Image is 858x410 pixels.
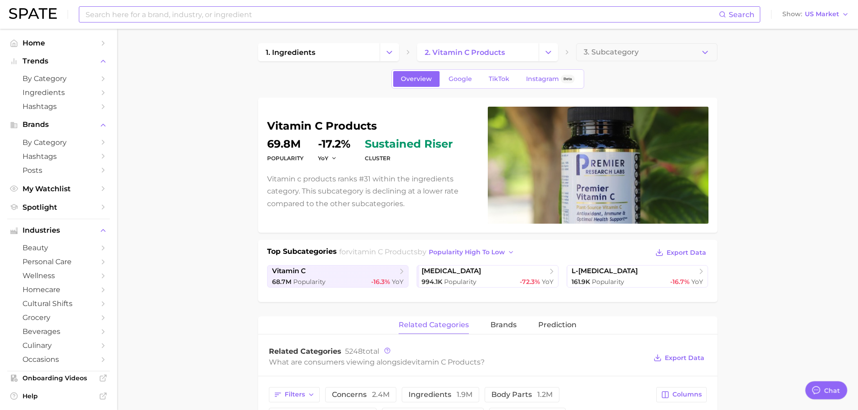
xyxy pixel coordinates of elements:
[491,391,553,398] span: body parts
[7,224,110,237] button: Industries
[339,248,517,256] span: for by
[7,269,110,283] a: wellness
[729,10,754,19] span: Search
[23,166,95,175] span: Posts
[441,71,480,87] a: Google
[23,102,95,111] span: Hashtags
[490,321,517,329] span: brands
[267,173,477,210] p: Vitamin c products ranks #31 within the ingredients category. This subcategory is declining at a ...
[7,99,110,113] a: Hashtags
[272,267,306,275] span: vitamin c
[7,36,110,50] a: Home
[449,75,472,83] span: Google
[401,75,432,83] span: Overview
[23,271,95,280] span: wellness
[371,278,390,286] span: -16.3%
[293,278,326,286] span: Popularity
[23,285,95,294] span: homecare
[563,75,572,83] span: Beta
[23,88,95,97] span: Ingredients
[7,311,110,324] a: grocery
[489,75,509,83] span: TikTok
[269,387,320,402] button: Filters
[380,43,399,61] button: Change Category
[7,182,110,196] a: My Watchlist
[349,248,418,256] span: vitamin c products
[318,154,337,162] button: YoY
[7,297,110,311] a: cultural shifts
[23,374,95,382] span: Onboarding Videos
[267,153,304,164] dt: Popularity
[23,243,95,252] span: beauty
[7,118,110,131] button: Brands
[572,278,590,286] span: 161.9k
[7,389,110,403] a: Help
[85,7,719,22] input: Search here for a brand, industry, or ingredient
[7,86,110,99] a: Ingredients
[409,391,472,398] span: ingredients
[7,163,110,177] a: Posts
[23,185,95,193] span: My Watchlist
[7,352,110,366] a: occasions
[425,48,505,57] span: 2. vitamin c products
[23,121,95,129] span: Brands
[372,390,390,399] span: 2.4m
[23,299,95,308] span: cultural shifts
[537,390,553,399] span: 1.2m
[427,246,517,258] button: popularity high to low
[23,341,95,350] span: culinary
[429,248,505,256] span: popularity high to low
[422,278,442,286] span: 994.1k
[518,71,582,87] a: InstagramBeta
[422,267,481,275] span: [MEDICAL_DATA]
[526,75,559,83] span: Instagram
[584,48,639,56] span: 3. Subcategory
[269,347,341,356] span: Related Categories
[444,278,477,286] span: Popularity
[258,43,380,61] a: 1. ingredients
[7,72,110,86] a: by Category
[7,255,110,269] a: personal care
[7,54,110,68] button: Trends
[691,278,703,286] span: YoY
[656,387,706,402] button: Columns
[365,139,453,149] span: sustained riser
[457,390,472,399] span: 1.9m
[23,152,95,161] span: Hashtags
[318,139,350,149] dd: -17.2%
[782,12,802,17] span: Show
[520,278,540,286] span: -72.3%
[23,57,95,65] span: Trends
[651,351,706,364] button: Export Data
[542,278,554,286] span: YoY
[665,354,704,362] span: Export Data
[392,278,404,286] span: YoY
[266,48,315,57] span: 1. ingredients
[393,71,440,87] a: Overview
[7,200,110,214] a: Spotlight
[267,246,337,260] h1: Top Subcategories
[23,313,95,322] span: grocery
[23,74,95,83] span: by Category
[7,241,110,255] a: beauty
[481,71,517,87] a: TikTok
[667,249,706,257] span: Export Data
[23,257,95,266] span: personal care
[345,347,363,356] span: 5248
[269,356,647,368] div: What are consumers viewing alongside ?
[345,347,379,356] span: total
[399,321,469,329] span: related categories
[23,138,95,147] span: by Category
[653,246,708,259] button: Export Data
[267,121,477,131] h1: vitamin c products
[805,12,839,17] span: US Market
[576,43,717,61] button: 3. Subcategory
[417,43,539,61] a: 2. vitamin c products
[7,149,110,163] a: Hashtags
[670,278,690,286] span: -16.7%
[267,139,304,149] dd: 69.8m
[592,278,624,286] span: Popularity
[7,283,110,297] a: homecare
[672,391,702,398] span: Columns
[9,8,57,19] img: SPATE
